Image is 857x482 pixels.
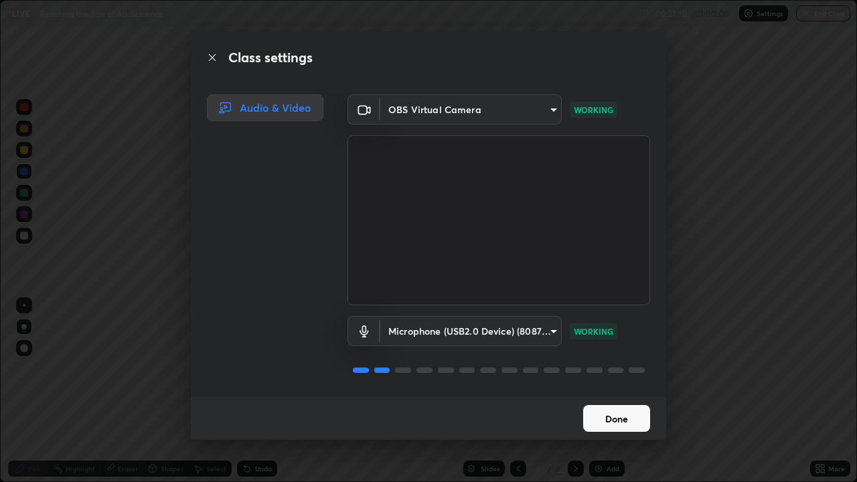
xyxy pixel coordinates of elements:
button: Done [583,405,650,432]
p: WORKING [574,104,613,116]
div: Audio & Video [207,94,323,121]
h2: Class settings [228,48,313,68]
div: OBS Virtual Camera [380,316,562,346]
div: OBS Virtual Camera [380,94,562,125]
p: WORKING [574,325,613,337]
